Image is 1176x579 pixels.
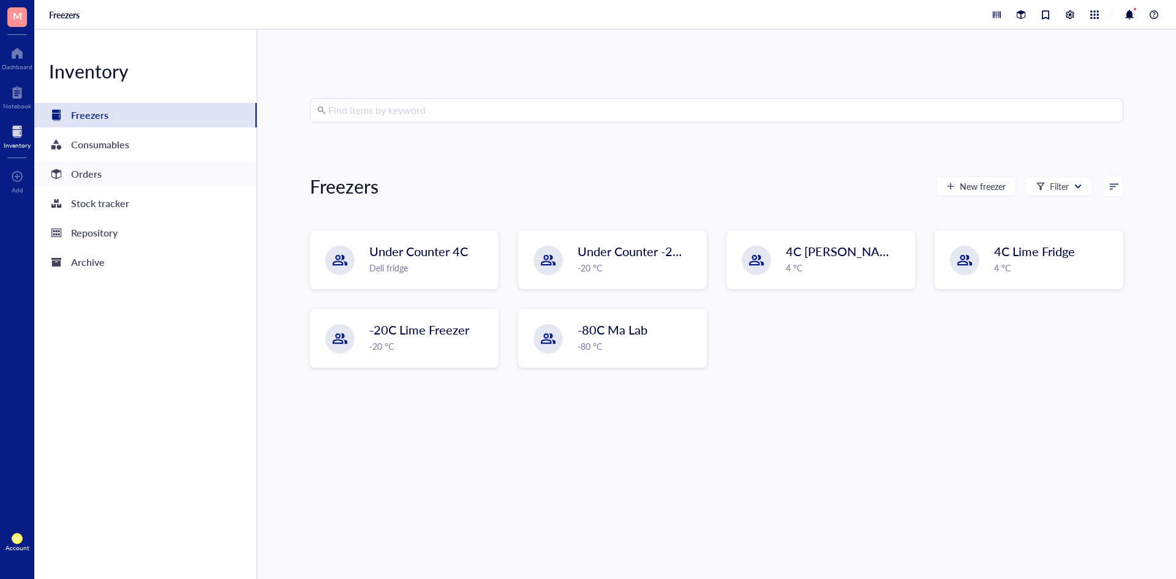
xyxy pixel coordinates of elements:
[786,243,902,260] span: 4C [PERSON_NAME]
[3,102,31,110] div: Notebook
[49,9,82,20] a: Freezers
[2,44,32,70] a: Dashboard
[71,107,108,124] div: Freezers
[2,63,32,70] div: Dashboard
[960,181,1006,191] span: New freezer
[34,103,257,127] a: Freezers
[994,243,1075,260] span: 4C Lime Fridge
[786,261,907,274] div: 4 °C
[578,243,688,260] span: Under Counter -20C
[34,191,257,216] a: Stock tracker
[936,176,1016,196] button: New freezer
[71,136,129,153] div: Consumables
[34,221,257,245] a: Repository
[34,162,257,186] a: Orders
[34,132,257,157] a: Consumables
[1050,180,1069,193] div: Filter
[71,224,118,241] div: Repository
[12,186,23,194] div: Add
[13,8,22,23] span: M
[369,339,491,353] div: -20 °C
[4,122,31,149] a: Inventory
[4,142,31,149] div: Inventory
[34,250,257,274] a: Archive
[71,165,102,183] div: Orders
[3,83,31,110] a: Notebook
[578,321,647,338] span: -80C Ma Lab
[369,321,469,338] span: -20C Lime Freezer
[6,544,29,551] div: Account
[310,174,379,199] div: Freezers
[578,261,699,274] div: -20 °C
[369,243,468,260] span: Under Counter 4C
[34,59,257,83] div: Inventory
[578,339,699,353] div: -80 °C
[71,254,105,271] div: Archive
[14,535,21,541] span: EN
[369,261,491,274] div: Deli fridge
[994,261,1115,274] div: 4 °C
[71,195,129,212] div: Stock tracker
